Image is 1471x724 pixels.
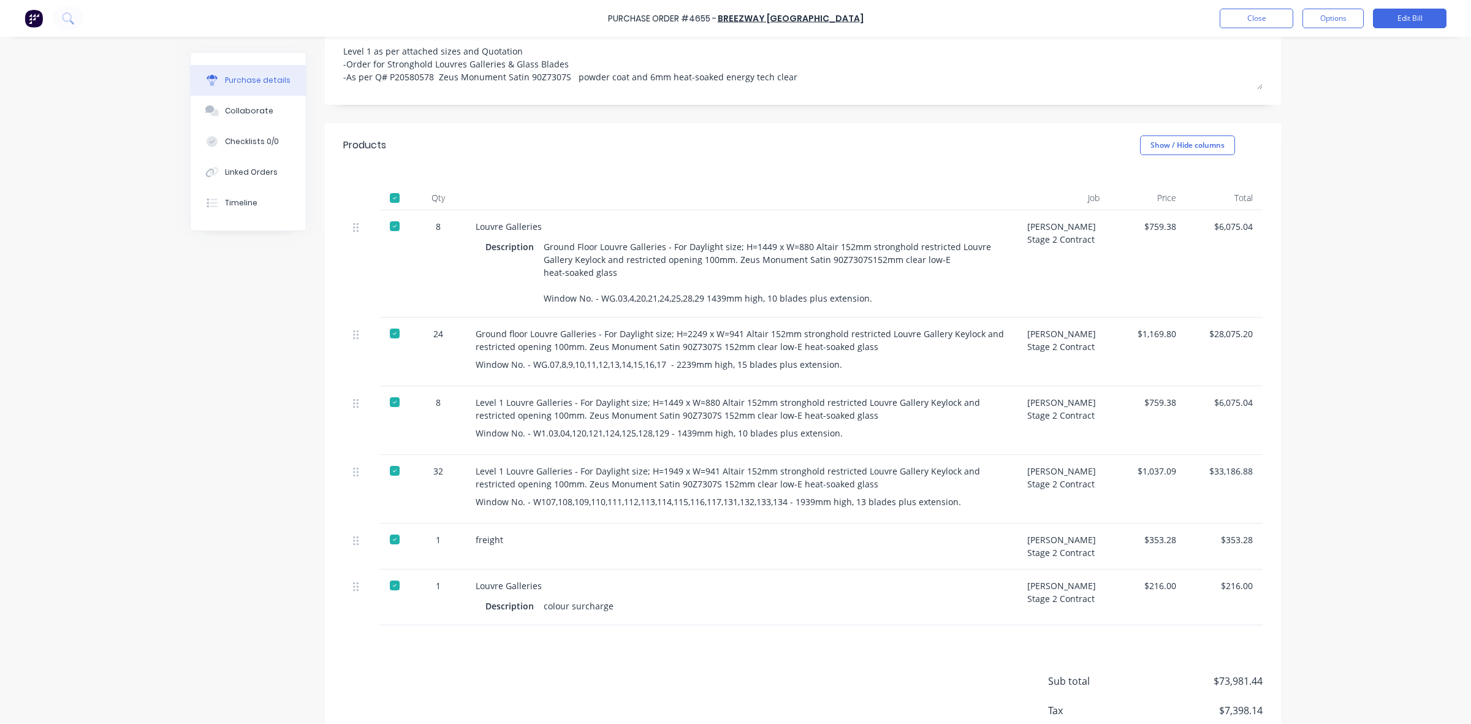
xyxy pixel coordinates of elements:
div: $1,169.80 [1119,327,1176,340]
div: Description [485,238,544,256]
div: freight [476,533,1008,546]
div: Linked Orders [225,167,278,178]
div: $216.00 [1119,579,1176,592]
button: Timeline [191,188,306,218]
div: Qty [411,186,466,210]
textarea: Level 1 as per attached sizes and Quotation -Order for Stronghold Louvres Galleries & Glass Blade... [343,39,1263,90]
div: [PERSON_NAME] Stage 2 Contract [1017,524,1109,570]
div: Total [1186,186,1263,210]
button: Close [1220,9,1293,28]
button: Checklists 0/0 [191,126,306,157]
button: Options [1302,9,1364,28]
div: $28,075.20 [1196,327,1253,340]
div: [PERSON_NAME] Stage 2 Contract [1017,318,1109,386]
div: Level 1 Louvre Galleries - For Daylight size; H=1449 x W=880 Altair 152mm stronghold restricted L... [476,396,1008,422]
div: Ground Floor Louvre Galleries - For Daylight size; H=1449 x W=880 Altair 152mm stronghold restric... [544,238,998,307]
div: $759.38 [1119,220,1176,233]
div: Purchase Order #4655 - [608,12,716,25]
div: $353.28 [1196,533,1253,546]
div: Collaborate [225,105,273,116]
div: colour surcharge [544,597,614,615]
span: Sub total [1048,674,1140,688]
div: [PERSON_NAME] Stage 2 Contract [1017,386,1109,455]
a: Breezway [GEOGRAPHIC_DATA] [718,12,864,25]
div: [PERSON_NAME] Stage 2 Contract [1017,570,1109,625]
div: Price [1109,186,1186,210]
span: Tax [1048,703,1140,718]
button: Linked Orders [191,157,306,188]
div: $759.38 [1119,396,1176,409]
div: Description [485,597,544,615]
div: 1 [420,579,456,592]
div: 24 [420,327,456,340]
div: Window No. - W107,108,109,110,111,112,113,114,115,116,117,131,132,133,134 - 1939mm high, 13 blade... [476,495,1008,508]
button: Collaborate [191,96,306,126]
div: Job [1017,186,1109,210]
div: Louvre Galleries [476,579,1008,592]
div: Level 1 Louvre Galleries - For Daylight size; H=1949 x W=941 Altair 152mm stronghold restricted L... [476,465,1008,490]
div: [PERSON_NAME] Stage 2 Contract [1017,455,1109,524]
div: Window No. - WG.07,8,9,10,11,12,13,14,15,16,17 - 2239mm high, 15 blades plus extension. [476,358,1008,371]
span: $73,981.44 [1140,674,1263,688]
div: $353.28 [1119,533,1176,546]
span: $7,398.14 [1140,703,1263,718]
button: Show / Hide columns [1140,135,1235,155]
div: $6,075.04 [1196,220,1253,233]
div: Checklists 0/0 [225,136,279,147]
div: [PERSON_NAME] Stage 2 Contract [1017,210,1109,318]
div: Timeline [225,197,257,208]
div: $216.00 [1196,579,1253,592]
div: Louvre Galleries [476,220,1008,233]
div: $33,186.88 [1196,465,1253,478]
div: Purchase details [225,75,291,86]
button: Purchase details [191,65,306,96]
div: Window No. - W1.03,04,120,121,124,125,128,129 - 1439mm high, 10 blades plus extension. [476,427,1008,440]
div: 8 [420,220,456,233]
div: 32 [420,465,456,478]
div: 1 [420,533,456,546]
div: Products [343,138,386,153]
div: 8 [420,396,456,409]
div: $1,037.09 [1119,465,1176,478]
img: Factory [25,9,43,28]
div: Ground floor Louvre Galleries - For Daylight size; H=2249 x W=941 Altair 152mm stronghold restric... [476,327,1008,353]
button: Edit Bill [1373,9,1446,28]
div: $6,075.04 [1196,396,1253,409]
